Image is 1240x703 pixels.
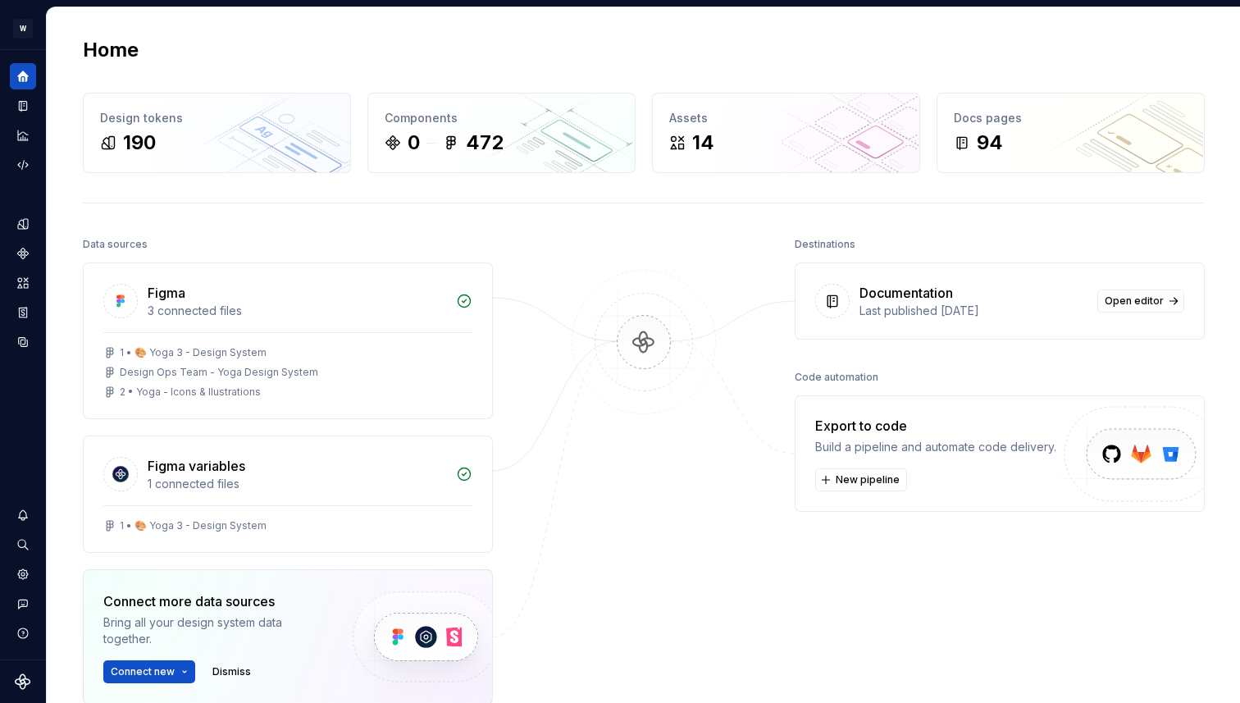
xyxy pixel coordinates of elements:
[954,110,1188,126] div: Docs pages
[367,93,636,173] a: Components0472
[10,591,36,617] button: Contact support
[795,233,855,256] div: Destinations
[103,614,325,647] div: Bring all your design system data together.
[10,93,36,119] a: Documentation
[83,262,493,419] a: Figma3 connected files1 • 🎨 Yoga 3 - Design SystemDesign Ops Team - Yoga Design System2 • Yoga - ...
[148,476,446,492] div: 1 connected files
[815,439,1056,455] div: Build a pipeline and automate code delivery.
[408,130,420,156] div: 0
[103,660,195,683] button: Connect new
[1105,294,1164,308] span: Open editor
[120,346,267,359] div: 1 • 🎨 Yoga 3 - Design System
[100,110,334,126] div: Design tokens
[836,473,900,486] span: New pipeline
[815,416,1056,436] div: Export to code
[977,130,1003,156] div: 94
[10,502,36,528] button: Notifications
[148,283,185,303] div: Figma
[103,591,325,611] div: Connect more data sources
[120,519,267,532] div: 1 • 🎨 Yoga 3 - Design System
[937,93,1205,173] a: Docs pages94
[10,63,36,89] a: Home
[10,152,36,178] a: Code automation
[10,532,36,558] button: Search ⌘K
[120,386,261,399] div: 2 • Yoga - Icons & Ilustrations
[111,665,175,678] span: Connect new
[385,110,618,126] div: Components
[859,283,953,303] div: Documentation
[1097,290,1184,313] a: Open editor
[15,673,31,690] svg: Supernova Logo
[10,240,36,267] a: Components
[10,270,36,296] a: Assets
[120,366,318,379] div: Design Ops Team - Yoga Design System
[83,233,148,256] div: Data sources
[205,660,258,683] button: Dismiss
[795,366,878,389] div: Code automation
[466,130,504,156] div: 472
[10,561,36,587] a: Settings
[669,110,903,126] div: Assets
[3,11,43,46] button: W
[123,130,156,156] div: 190
[83,93,351,173] a: Design tokens190
[10,211,36,237] a: Design tokens
[148,456,245,476] div: Figma variables
[212,665,251,678] span: Dismiss
[815,468,907,491] button: New pipeline
[652,93,920,173] a: Assets14
[10,299,36,326] a: Storybook stories
[148,303,446,319] div: 3 connected files
[83,37,139,63] h2: Home
[13,19,33,39] div: W
[10,122,36,148] a: Analytics
[692,130,714,156] div: 14
[83,436,493,553] a: Figma variables1 connected files1 • 🎨 Yoga 3 - Design System
[10,329,36,355] a: Data sources
[859,303,1087,319] div: Last published [DATE]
